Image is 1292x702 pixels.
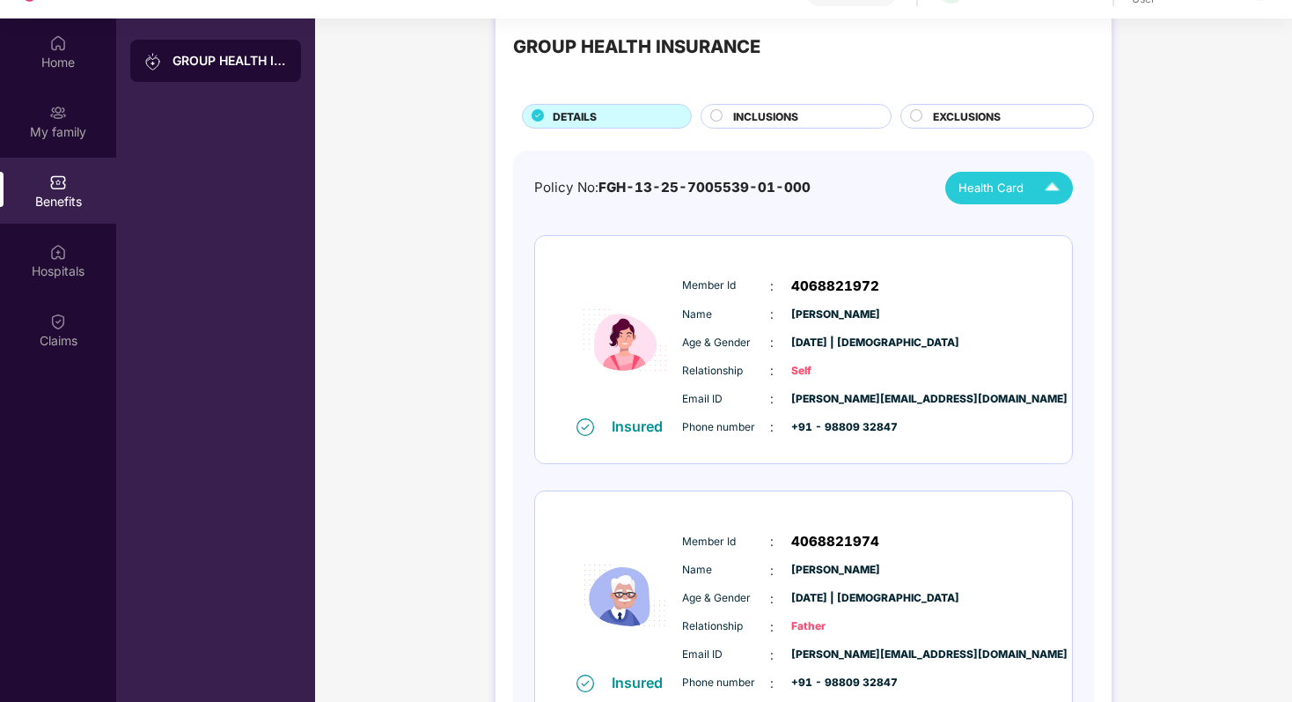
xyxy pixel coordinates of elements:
span: Phone number [682,419,770,436]
span: : [770,305,774,324]
span: : [770,674,774,693]
span: Name [682,562,770,579]
span: [PERSON_NAME] [791,307,879,323]
img: svg+xml;base64,PHN2ZyBpZD0iSG9zcGl0YWxzIiB4bWxucz0iaHR0cDovL3d3dy53My5vcmcvMjAwMC9zdmciIHdpZHRoPS... [49,243,67,261]
img: svg+xml;base64,PHN2ZyB3aWR0aD0iMjAiIGhlaWdodD0iMjAiIHZpZXdCb3g9IjAgMCAyMCAyMCIgZmlsbD0ibm9uZSIgeG... [144,53,162,70]
span: : [770,617,774,637]
span: : [770,333,774,352]
span: Health Card [958,179,1024,197]
span: 4068821974 [791,531,879,552]
span: : [770,361,774,381]
img: icon [572,263,678,417]
span: 4068821972 [791,276,879,297]
span: Father [791,618,879,635]
span: +91 - 98809 32847 [791,419,879,436]
span: : [770,277,774,296]
span: [DATE] | [DEMOGRAPHIC_DATA] [791,590,879,607]
span: FGH-13-25-7005539-01-000 [598,179,811,196]
span: [DATE] | [DEMOGRAPHIC_DATA] [791,335,879,351]
span: Member Id [682,277,770,294]
div: Policy No: [534,177,811,198]
span: : [770,389,774,409]
div: Insured [612,418,673,435]
span: Phone number [682,675,770,691]
span: Email ID [682,391,770,408]
img: icon [572,520,678,673]
button: Health Card [945,172,1073,204]
img: svg+xml;base64,PHN2ZyB4bWxucz0iaHR0cDovL3d3dy53My5vcmcvMjAwMC9zdmciIHdpZHRoPSIxNiIgaGVpZ2h0PSIxNi... [576,418,594,436]
span: EXCLUSIONS [933,108,1001,125]
img: svg+xml;base64,PHN2ZyBpZD0iQmVuZWZpdHMiIHhtbG5zPSJodHRwOi8vd3d3LnczLm9yZy8yMDAwL3N2ZyIgd2lkdGg9Ij... [49,174,67,191]
div: Insured [612,674,673,691]
div: GROUP HEALTH INSURANCE [173,52,287,70]
div: GROUP HEALTH INSURANCE [513,33,760,61]
span: Relationship [682,618,770,635]
span: Name [682,307,770,323]
span: : [770,418,774,437]
img: svg+xml;base64,PHN2ZyB4bWxucz0iaHR0cDovL3d3dy53My5vcmcvMjAwMC9zdmciIHdpZHRoPSIxNiIgaGVpZ2h0PSIxNi... [576,675,594,692]
span: Age & Gender [682,335,770,351]
span: DETAILS [553,108,597,125]
span: Age & Gender [682,590,770,607]
span: : [770,589,774,609]
span: Email ID [682,647,770,663]
span: [PERSON_NAME] [791,562,879,579]
span: Member Id [682,534,770,551]
span: Self [791,363,879,380]
span: INCLUSIONS [733,108,798,125]
span: : [770,532,774,551]
span: [PERSON_NAME][EMAIL_ADDRESS][DOMAIN_NAME] [791,391,879,408]
img: Icuh8uwCUCF+XjCZyLQsAKiDCM9HiE6CMYmKQaPGkZKaA32CAAACiQcFBJY0IsAAAAASUVORK5CYII= [1037,173,1068,203]
img: svg+xml;base64,PHN2ZyBpZD0iQ2xhaW0iIHhtbG5zPSJodHRwOi8vd3d3LnczLm9yZy8yMDAwL3N2ZyIgd2lkdGg9IjIwIi... [49,313,67,330]
img: svg+xml;base64,PHN2ZyBpZD0iSG9tZSIgeG1sbnM9Imh0dHA6Ly93d3cudzMub3JnLzIwMDAvc3ZnIiB3aWR0aD0iMjAiIG... [49,34,67,52]
span: [PERSON_NAME][EMAIL_ADDRESS][DOMAIN_NAME] [791,647,879,663]
img: svg+xml;base64,PHN2ZyB3aWR0aD0iMjAiIGhlaWdodD0iMjAiIHZpZXdCb3g9IjAgMCAyMCAyMCIgZmlsbD0ibm9uZSIgeG... [49,104,67,122]
span: +91 - 98809 32847 [791,675,879,691]
span: Relationship [682,363,770,380]
span: : [770,561,774,580]
span: : [770,646,774,665]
